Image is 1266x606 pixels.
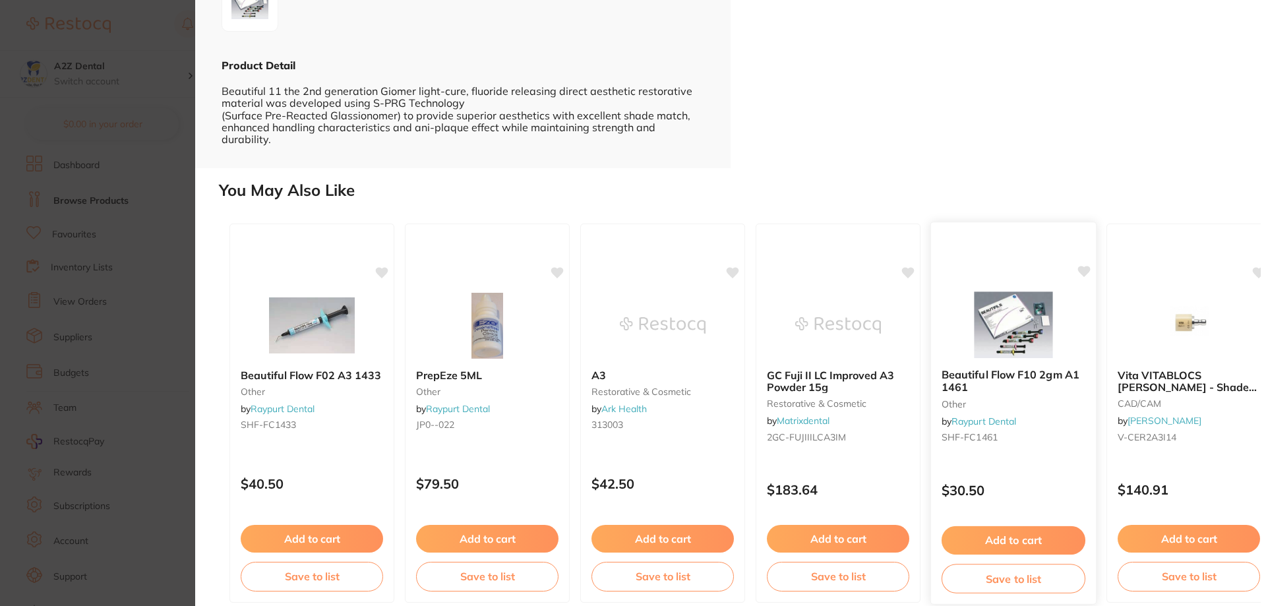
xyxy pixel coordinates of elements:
button: Save to list [591,562,734,591]
a: Raypurt Dental [251,403,315,415]
button: Save to list [416,562,558,591]
button: Add to cart [942,526,1085,554]
button: Save to list [1118,562,1260,591]
small: restorative & cosmetic [767,398,909,409]
span: by [942,415,1016,427]
b: GC Fuji II LC Improved A3 Powder 15g [767,369,909,394]
img: PrepEze 5ML [444,293,530,359]
button: Add to cart [241,525,383,553]
img: Beautiful Flow F10 2gm A1 1461 [970,291,1056,358]
button: Add to cart [591,525,734,553]
p: $42.50 [591,476,734,491]
span: by [1118,415,1201,427]
small: 2GC-FUJIIILCA3IM [767,432,909,442]
b: A3 [591,369,734,381]
p: $30.50 [942,483,1085,498]
p: $40.50 [241,476,383,491]
small: SHF-FC1433 [241,419,383,430]
small: other [416,386,558,397]
span: by [591,403,647,415]
button: Add to cart [416,525,558,553]
small: SHF-FC1461 [942,432,1085,442]
small: 313003 [591,419,734,430]
small: restorative & cosmetic [591,386,734,397]
button: Save to list [241,562,383,591]
span: by [241,403,315,415]
img: Vita VITABLOCS Mark II - Shade A3 I14 - For Cerec, 5-Pack [1146,293,1232,359]
b: PrepEze 5ML [416,369,558,381]
b: Vita VITABLOCS Mark II - Shade A3 I14 - For Cerec, 5-Pack [1118,369,1260,394]
a: Raypurt Dental [426,403,490,415]
img: Beautiful Flow F02 A3 1433 [269,293,355,359]
button: Add to cart [767,525,909,553]
div: Beautiful 11 the 2nd generation Giomer light-cure, fluoride releasing direct aesthetic restorativ... [222,73,704,158]
button: Save to list [767,562,909,591]
small: JP0--022 [416,419,558,430]
b: Product Detail [222,59,295,72]
a: Matrixdental [777,415,829,427]
span: by [416,403,490,415]
span: by [767,415,829,427]
p: $140.91 [1118,482,1260,497]
small: other [241,386,383,397]
p: $183.64 [767,482,909,497]
img: A3 [620,293,706,359]
a: Ark Health [601,403,647,415]
b: Beautiful Flow F02 A3 1433 [241,369,383,381]
small: CAD/CAM [1118,398,1260,409]
button: Add to cart [1118,525,1260,553]
button: Save to list [942,563,1085,593]
a: Raypurt Dental [951,415,1016,427]
b: Beautiful Flow F10 2gm A1 1461 [942,369,1085,393]
a: [PERSON_NAME] [1128,415,1201,427]
small: other [942,398,1085,409]
h2: You May Also Like [219,181,1261,200]
p: $79.50 [416,476,558,491]
small: V-CER2A3I14 [1118,432,1260,442]
img: GC Fuji II LC Improved A3 Powder 15g [795,293,881,359]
